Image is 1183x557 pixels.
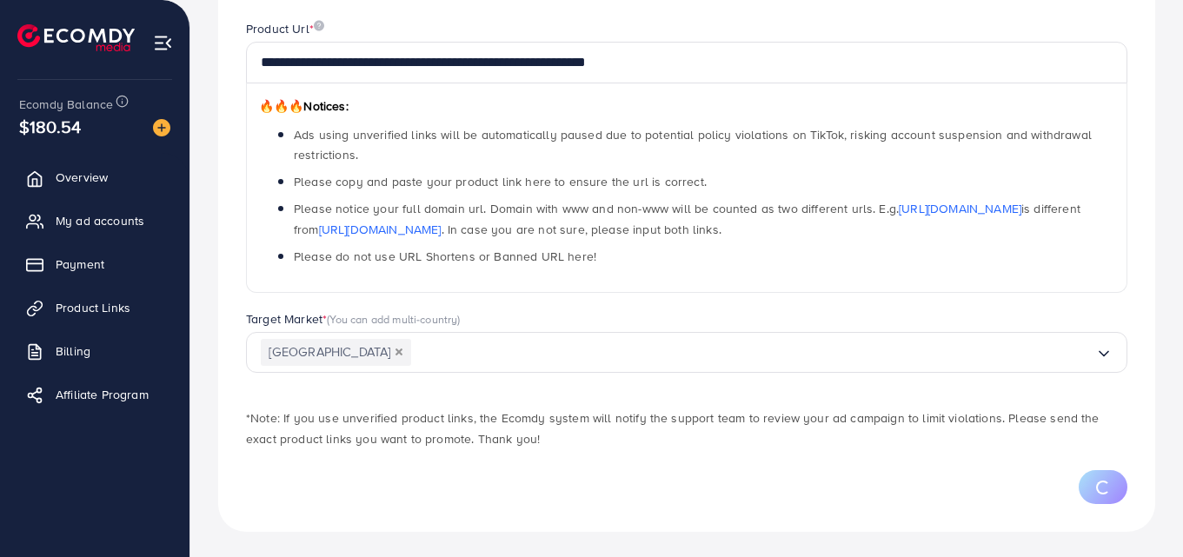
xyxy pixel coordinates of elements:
[294,248,596,265] span: Please do not use URL Shortens or Banned URL here!
[259,97,303,115] span: 🔥🔥🔥
[56,255,104,273] span: Payment
[153,119,170,136] img: image
[246,20,324,37] label: Product Url
[13,247,176,282] a: Payment
[56,386,149,403] span: Affiliate Program
[13,377,176,412] a: Affiliate Program
[13,290,176,325] a: Product Links
[395,348,403,356] button: Deselect Pakistan
[13,203,176,238] a: My ad accounts
[899,200,1021,217] a: [URL][DOMAIN_NAME]
[294,126,1092,163] span: Ads using unverified links will be automatically paused due to potential policy violations on Tik...
[1109,479,1170,544] iframe: Chat
[13,334,176,368] a: Billing
[261,339,411,366] span: [GEOGRAPHIC_DATA]
[13,160,176,195] a: Overview
[56,212,144,229] span: My ad accounts
[246,310,461,328] label: Target Market
[56,299,130,316] span: Product Links
[319,221,442,238] a: [URL][DOMAIN_NAME]
[153,33,173,53] img: menu
[56,169,108,186] span: Overview
[246,408,1127,449] p: *Note: If you use unverified product links, the Ecomdy system will notify the support team to rev...
[17,101,83,152] span: $180.54
[294,200,1080,237] span: Please notice your full domain url. Domain with www and non-www will be counted as two different ...
[327,311,460,327] span: (You can add multi-country)
[17,24,135,51] img: logo
[246,332,1127,373] div: Search for option
[259,97,349,115] span: Notices:
[19,96,113,113] span: Ecomdy Balance
[314,20,324,31] img: image
[294,173,707,190] span: Please copy and paste your product link here to ensure the url is correct.
[411,339,1095,366] input: Search for option
[56,342,90,360] span: Billing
